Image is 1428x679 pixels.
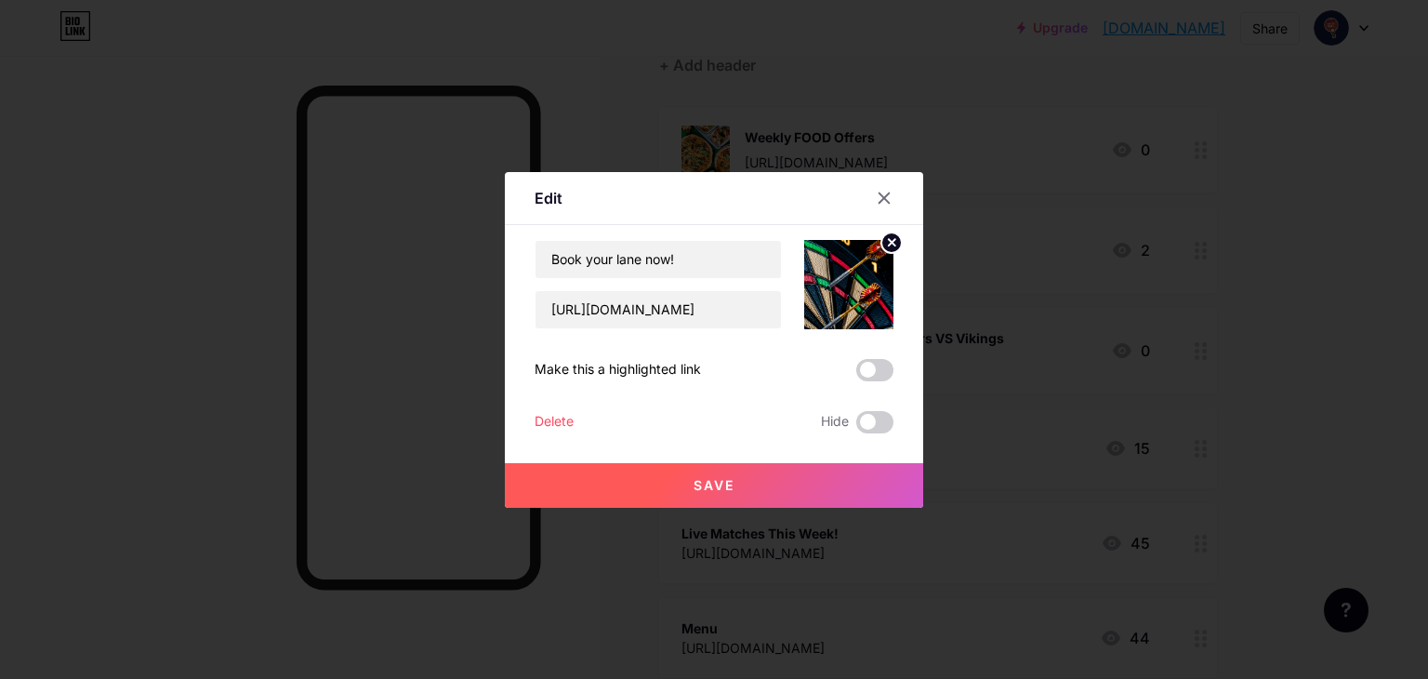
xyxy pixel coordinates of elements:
button: Save [505,463,923,508]
input: Title [535,241,781,278]
div: Delete [535,411,574,433]
img: link_thumbnail [804,240,893,329]
span: Hide [821,411,849,433]
div: Edit [535,187,562,209]
input: URL [535,291,781,328]
div: Make this a highlighted link [535,359,701,381]
span: Save [694,477,734,493]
